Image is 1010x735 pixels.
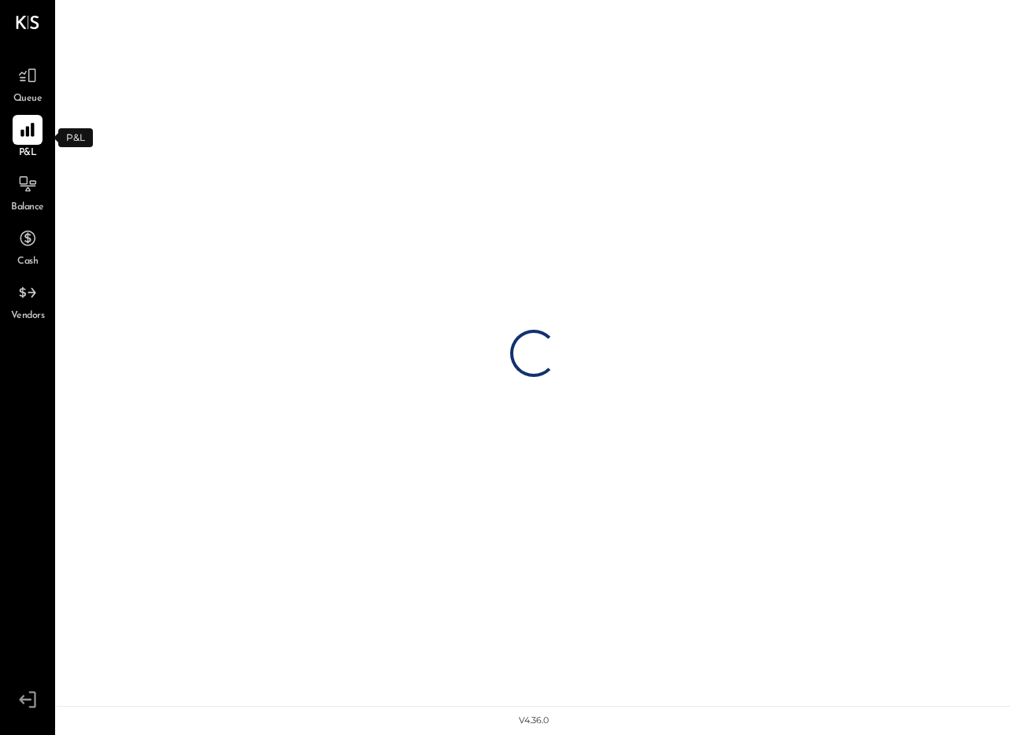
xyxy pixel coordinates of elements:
span: Vendors [11,309,45,323]
div: v 4.36.0 [519,715,549,727]
span: P&L [19,146,37,161]
a: P&L [1,115,54,161]
span: Balance [11,201,44,215]
a: Cash [1,223,54,269]
a: Queue [1,61,54,106]
span: Cash [17,255,38,269]
a: Balance [1,169,54,215]
div: P&L [58,128,93,147]
span: Queue [13,92,43,106]
a: Vendors [1,278,54,323]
